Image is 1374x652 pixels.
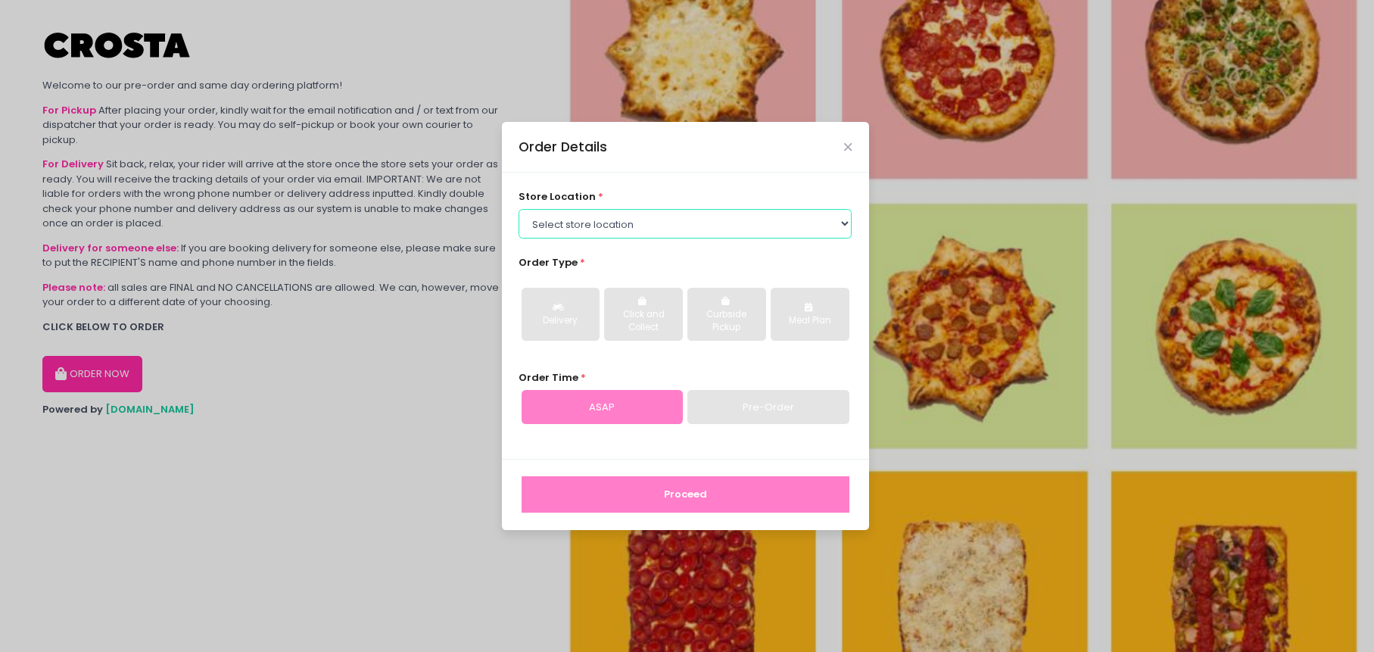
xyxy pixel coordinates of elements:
span: store location [519,189,596,204]
span: Order Type [519,255,578,270]
div: Delivery [532,314,589,328]
button: Curbside Pickup [687,288,765,341]
div: Click and Collect [615,308,671,335]
div: Order Details [519,137,607,157]
span: Order Time [519,370,578,385]
div: Meal Plan [781,314,838,328]
button: Close [844,143,852,151]
button: Proceed [522,476,849,513]
button: Click and Collect [604,288,682,341]
button: Meal Plan [771,288,849,341]
button: Delivery [522,288,600,341]
div: Curbside Pickup [698,308,755,335]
